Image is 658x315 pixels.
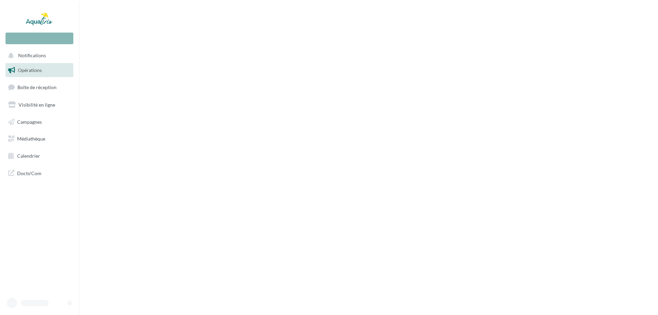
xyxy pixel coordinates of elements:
[4,132,75,146] a: Médiathèque
[4,98,75,112] a: Visibilité en ligne
[18,53,46,59] span: Notifications
[17,136,45,142] span: Médiathèque
[18,67,42,73] span: Opérations
[5,33,73,44] div: Nouvelle campagne
[4,149,75,163] a: Calendrier
[17,153,40,159] span: Calendrier
[17,169,41,178] span: Docto'Com
[19,102,55,108] span: Visibilité en ligne
[17,119,42,124] span: Campagnes
[17,84,57,90] span: Boîte de réception
[4,63,75,77] a: Opérations
[4,166,75,180] a: Docto'Com
[4,80,75,95] a: Boîte de réception
[4,115,75,129] a: Campagnes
